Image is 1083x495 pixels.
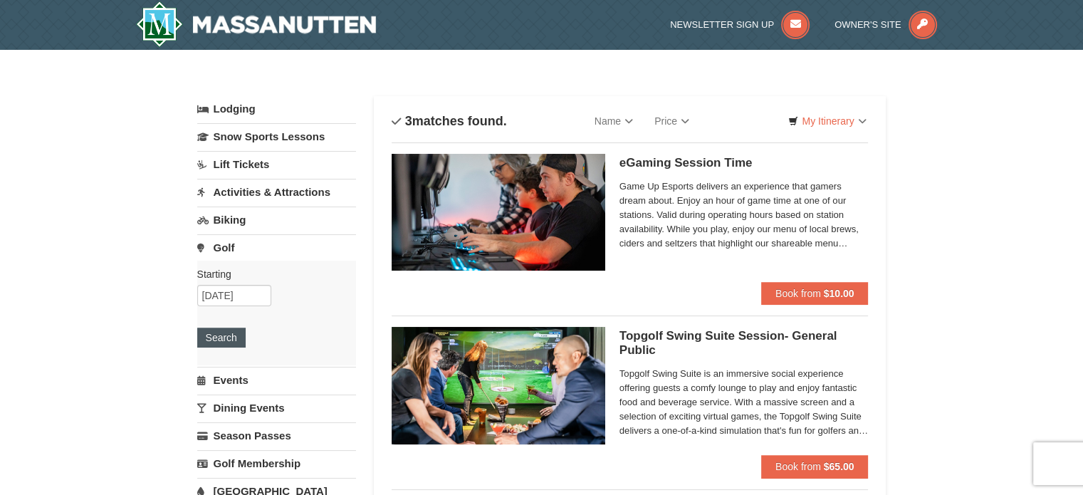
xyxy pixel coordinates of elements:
[619,367,869,438] span: Topgolf Swing Suite is an immersive social experience offering guests a comfy lounge to play and ...
[670,19,810,30] a: Newsletter Sign Up
[644,107,700,135] a: Price
[197,151,356,177] a: Lift Tickets
[197,207,356,233] a: Biking
[775,461,821,472] span: Book from
[392,114,507,128] h4: matches found.
[761,455,869,478] button: Book from $65.00
[619,329,869,358] h5: Topgolf Swing Suite Session- General Public
[584,107,644,135] a: Name
[197,395,356,421] a: Dining Events
[619,179,869,251] span: Game Up Esports delivers an experience that gamers dream about. Enjoy an hour of game time at one...
[392,327,605,444] img: 19664770-17-d333e4c3.jpg
[197,422,356,449] a: Season Passes
[835,19,937,30] a: Owner's Site
[824,461,854,472] strong: $65.00
[824,288,854,299] strong: $10.00
[392,154,605,271] img: 19664770-34-0b975b5b.jpg
[197,179,356,205] a: Activities & Attractions
[197,450,356,476] a: Golf Membership
[619,156,869,170] h5: eGaming Session Time
[835,19,901,30] span: Owner's Site
[197,367,356,393] a: Events
[197,123,356,150] a: Snow Sports Lessons
[197,328,246,348] button: Search
[405,114,412,128] span: 3
[775,288,821,299] span: Book from
[761,282,869,305] button: Book from $10.00
[136,1,377,47] a: Massanutten Resort
[136,1,377,47] img: Massanutten Resort Logo
[670,19,774,30] span: Newsletter Sign Up
[197,267,345,281] label: Starting
[779,110,875,132] a: My Itinerary
[197,96,356,122] a: Lodging
[197,234,356,261] a: Golf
